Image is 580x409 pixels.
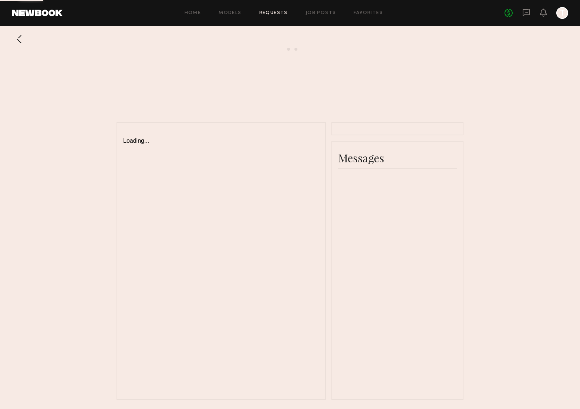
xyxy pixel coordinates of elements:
[354,11,383,16] a: Favorites
[259,11,288,16] a: Requests
[556,7,568,19] a: T
[123,129,319,144] div: Loading...
[306,11,336,16] a: Job Posts
[338,151,457,165] div: Messages
[185,11,201,16] a: Home
[219,11,241,16] a: Models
